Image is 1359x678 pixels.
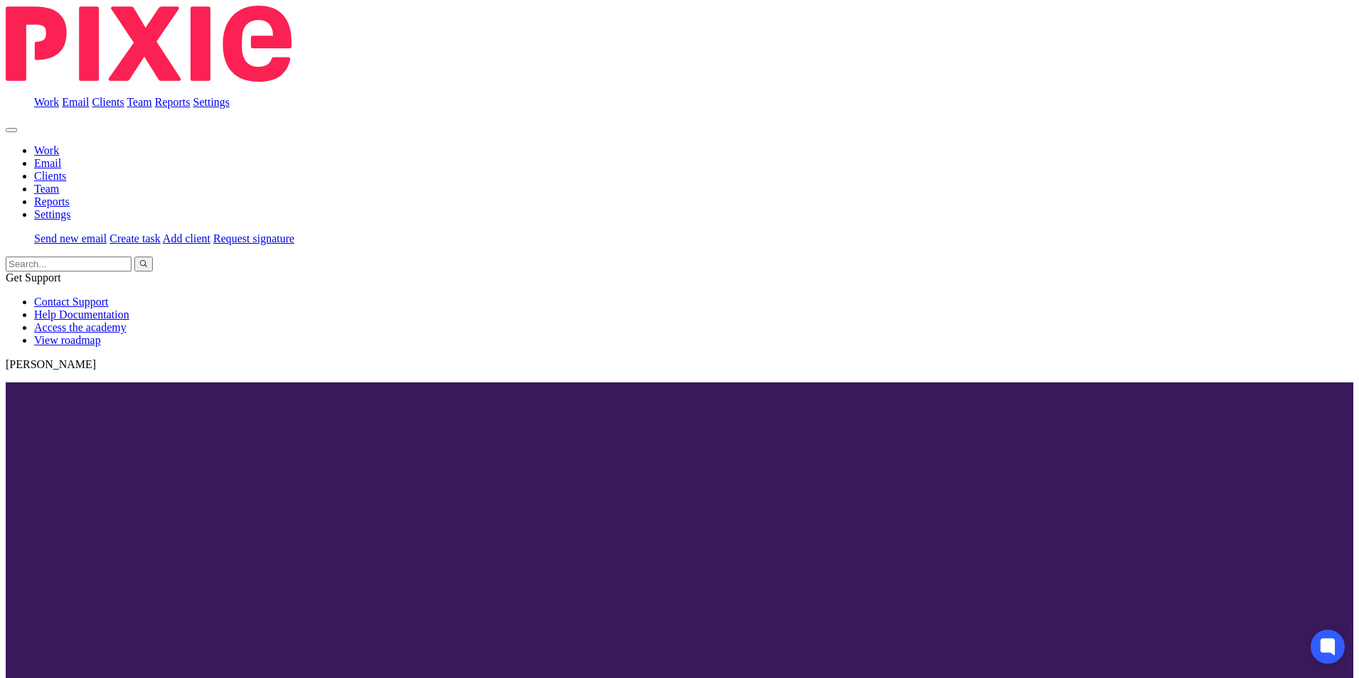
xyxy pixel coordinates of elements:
[34,208,71,220] a: Settings
[213,232,294,244] a: Request signature
[34,170,66,182] a: Clients
[34,321,127,333] a: Access the academy
[6,358,1353,371] p: [PERSON_NAME]
[92,96,124,108] a: Clients
[6,6,291,82] img: Pixie
[34,195,70,208] a: Reports
[193,96,230,108] a: Settings
[34,296,108,308] a: Contact Support
[163,232,210,244] a: Add client
[62,96,89,108] a: Email
[155,96,190,108] a: Reports
[134,257,153,271] button: Search
[34,183,59,195] a: Team
[127,96,151,108] a: Team
[34,308,129,321] a: Help Documentation
[6,271,61,284] span: Get Support
[34,96,59,108] a: Work
[6,257,131,271] input: Search
[34,157,61,169] a: Email
[34,334,101,346] a: View roadmap
[109,232,161,244] a: Create task
[34,232,107,244] a: Send new email
[34,144,59,156] a: Work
